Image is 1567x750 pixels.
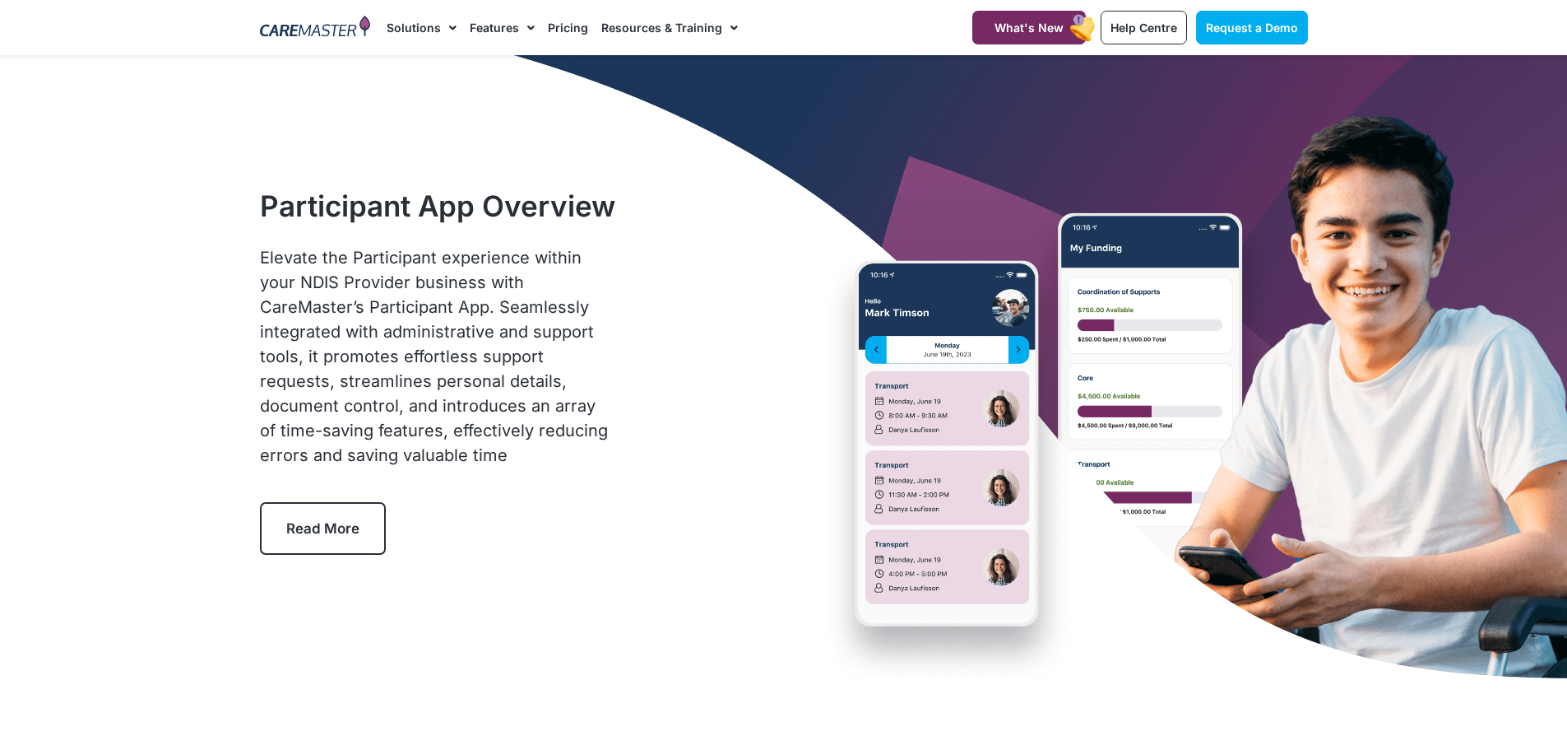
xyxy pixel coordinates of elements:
a: What's New [972,11,1086,44]
h1: Participant App Overview [260,189,616,223]
a: Read More [260,502,386,555]
span: Elevate the Participant experience within your NDIS Provider business with CareMaster’s Participa... [260,248,608,465]
span: Read More [286,520,359,537]
a: Help Centre [1101,11,1187,44]
img: CareMaster Logo [260,16,371,40]
span: What's New [994,21,1064,35]
span: Request a Demo [1206,21,1298,35]
span: Help Centre [1110,21,1177,35]
a: Request a Demo [1196,11,1308,44]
